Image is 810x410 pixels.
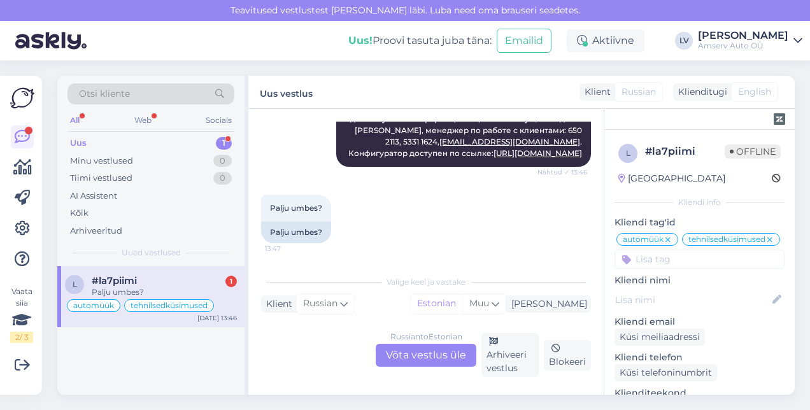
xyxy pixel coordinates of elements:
[774,113,785,125] img: zendesk
[698,41,788,51] div: Amserv Auto OÜ
[376,344,476,367] div: Võta vestlus üle
[10,332,33,343] div: 2 / 3
[537,167,587,177] span: Nähtud ✓ 13:46
[623,236,664,243] span: automüük
[197,313,237,323] div: [DATE] 13:46
[213,155,232,167] div: 0
[615,351,785,364] p: Kliendi telefon
[216,137,232,150] div: 1
[615,386,785,400] p: Klienditeekond
[626,148,630,158] span: l
[698,31,788,41] div: [PERSON_NAME]
[738,85,771,99] span: English
[481,333,539,377] div: Arhiveeri vestlus
[122,247,181,258] span: Uued vestlused
[70,172,132,185] div: Tiimi vestlused
[615,315,785,329] p: Kliendi email
[615,293,770,307] input: Lisa nimi
[390,331,462,343] div: Russian to Estonian
[469,297,489,309] span: Muu
[567,29,644,52] div: Aktiivne
[497,29,551,53] button: Emailid
[303,297,337,311] span: Russian
[698,31,802,51] a: [PERSON_NAME]Amserv Auto OÜ
[261,276,591,288] div: Valige keel ja vastake
[70,225,122,237] div: Arhiveeritud
[10,86,34,110] img: Askly Logo
[70,207,89,220] div: Kõik
[131,302,208,309] span: tehnilsedküsimused
[544,340,591,371] div: Blokeeri
[67,112,82,129] div: All
[622,85,656,99] span: Russian
[673,85,727,99] div: Klienditugi
[506,297,587,311] div: [PERSON_NAME]
[213,172,232,185] div: 0
[618,172,725,185] div: [GEOGRAPHIC_DATA]
[688,236,765,243] span: tehnilsedküsimused
[579,85,611,99] div: Klient
[70,137,87,150] div: Uus
[260,83,313,101] label: Uus vestlus
[615,364,717,381] div: Küsi telefoninumbrit
[725,145,781,159] span: Offline
[203,112,234,129] div: Socials
[348,33,492,48] div: Proovi tasuta juba täna:
[494,148,582,158] a: [URL][DOMAIN_NAME]
[615,197,785,208] div: Kliendi info
[225,276,237,287] div: 1
[92,286,237,298] div: Palju umbes?
[348,34,373,46] b: Uus!
[70,190,117,202] div: AI Assistent
[10,286,33,343] div: Vaata siia
[261,297,292,311] div: Klient
[79,87,130,101] span: Otsi kliente
[261,222,331,243] div: Palju umbes?
[411,294,462,313] div: Estonian
[73,302,114,309] span: automüük
[615,274,785,287] p: Kliendi nimi
[439,137,580,146] a: [EMAIL_ADDRESS][DOMAIN_NAME]
[270,203,322,213] span: Palju umbes?
[615,329,705,346] div: Küsi meiliaadressi
[645,144,725,159] div: # la7piimi
[615,216,785,229] p: Kliendi tag'id
[70,155,133,167] div: Minu vestlused
[615,250,785,269] input: Lisa tag
[675,32,693,50] div: LV
[73,279,77,289] span: l
[265,244,313,253] span: 13:47
[92,275,137,286] span: #la7piimi
[132,112,154,129] div: Web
